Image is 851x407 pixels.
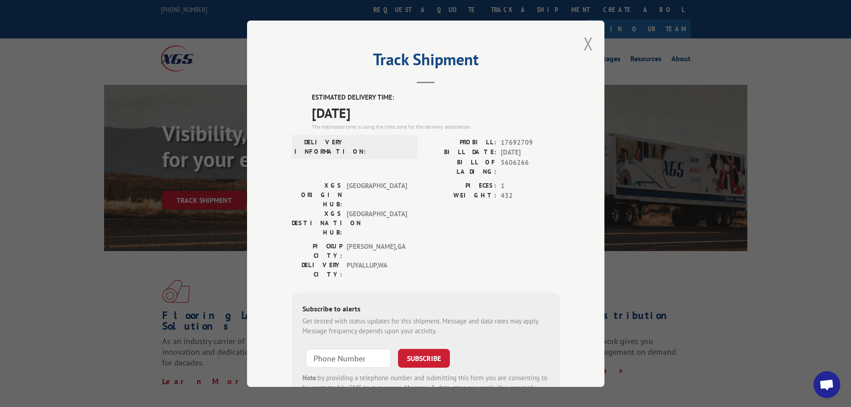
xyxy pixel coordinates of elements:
[302,373,549,403] div: by providing a telephone number and submitting this form you are consenting to be contacted by SM...
[292,260,342,279] label: DELIVERY CITY:
[302,373,318,382] strong: Note:
[312,92,560,103] label: ESTIMATED DELIVERY TIME:
[583,32,593,55] button: Close modal
[347,260,407,279] span: PUYALLUP , WA
[426,137,496,147] label: PROBILL:
[426,180,496,191] label: PIECES:
[426,157,496,176] label: BILL OF LADING:
[501,157,560,176] span: 5606266
[292,209,342,237] label: XGS DESTINATION HUB:
[426,191,496,201] label: WEIGHT:
[347,180,407,209] span: [GEOGRAPHIC_DATA]
[306,348,391,367] input: Phone Number
[501,137,560,147] span: 17692709
[292,53,560,70] h2: Track Shipment
[347,241,407,260] span: [PERSON_NAME] , GA
[312,122,560,130] div: The estimated time is using the time zone for the delivery destination.
[426,147,496,158] label: BILL DATE:
[302,316,549,336] div: Get texted with status updates for this shipment. Message and data rates may apply. Message frequ...
[312,102,560,122] span: [DATE]
[292,241,342,260] label: PICKUP CITY:
[292,180,342,209] label: XGS ORIGIN HUB:
[302,303,549,316] div: Subscribe to alerts
[501,147,560,158] span: [DATE]
[294,137,345,156] label: DELIVERY INFORMATION:
[347,209,407,237] span: [GEOGRAPHIC_DATA]
[501,180,560,191] span: 1
[398,348,450,367] button: SUBSCRIBE
[501,191,560,201] span: 432
[813,371,840,398] div: Open chat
